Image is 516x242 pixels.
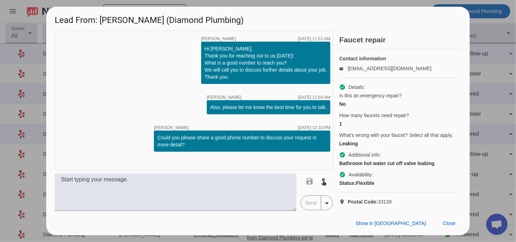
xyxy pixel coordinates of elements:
mat-icon: email [339,67,348,70]
span: Details: [348,84,365,91]
mat-icon: arrow_drop_down [323,199,331,207]
span: Availability: [348,171,373,178]
span: Is this an emergency repair? [339,92,402,99]
div: Bathroom hot water cut off valve leaking [339,160,458,167]
div: [DATE] 12:10:PM [298,126,330,130]
mat-icon: location_on [339,199,348,205]
span: How many faucets need repair? [339,112,409,119]
h4: Contact information [339,55,458,62]
mat-icon: check_circle [339,152,346,158]
div: Could you please share a good phone number to discuss your request in more detail?​ [157,134,327,148]
mat-icon: touch_app [320,177,328,186]
span: 33139 [348,198,392,205]
span: [PERSON_NAME] [201,37,236,41]
span: Additional info: [348,151,381,158]
mat-icon: check_circle [339,171,346,178]
div: Leaking [339,140,458,147]
button: Close [437,217,461,230]
div: Hi [PERSON_NAME], Thank you for reaching out to us [DATE]! What is a good number to reach you? We... [205,45,327,80]
span: Show in [GEOGRAPHIC_DATA] [356,220,426,226]
span: [PERSON_NAME] [207,95,242,99]
a: [EMAIL_ADDRESS][DOMAIN_NAME] [348,66,431,71]
div: Flexible [339,180,458,187]
strong: Postal Code: [348,199,378,205]
span: Close [443,220,456,226]
div: No [339,101,458,108]
h1: Lead From: [PERSON_NAME] (Diamond Plumbing) [46,7,470,30]
span: [PERSON_NAME] [154,126,189,130]
div: [DATE] 11:51:AM [298,37,330,41]
strong: Status: [339,180,356,186]
div: [DATE] 11:54:AM [298,95,330,99]
mat-icon: check_circle [339,84,346,90]
h2: Faucet repair [339,36,461,43]
span: What's wrong with your faucet? Select all that apply. [339,132,453,139]
div: Also, please let me know the best time for you to talk.​ [210,104,327,111]
button: Show in [GEOGRAPHIC_DATA] [350,217,432,230]
div: 1 [339,120,458,127]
